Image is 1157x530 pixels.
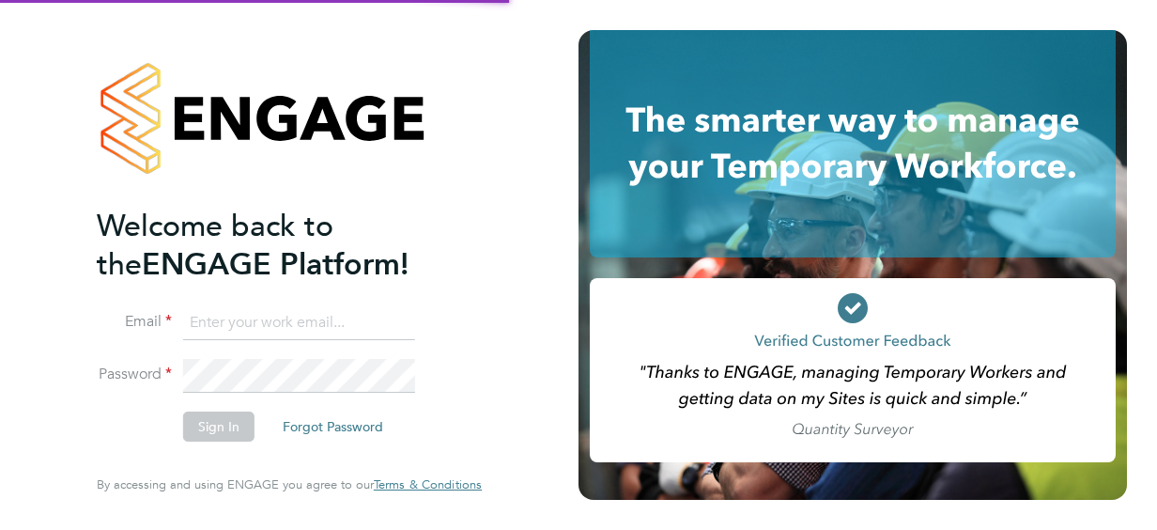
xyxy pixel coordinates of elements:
span: By accessing and using ENGAGE you agree to our [97,476,482,492]
label: Password [97,365,172,384]
button: Forgot Password [268,412,398,442]
h2: ENGAGE Platform! [97,207,463,284]
button: Sign In [183,412,255,442]
input: Enter your work email... [183,306,415,340]
span: Terms & Conditions [374,476,482,492]
a: Terms & Conditions [374,477,482,492]
span: Welcome back to the [97,208,333,283]
label: Email [97,312,172,332]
